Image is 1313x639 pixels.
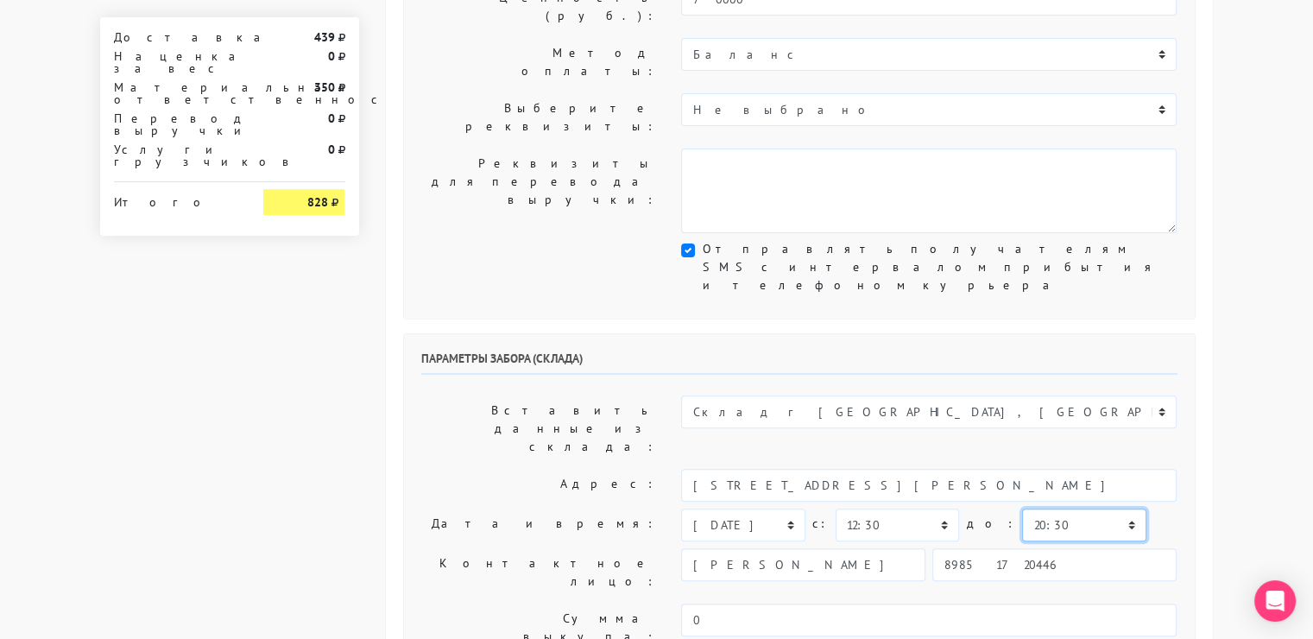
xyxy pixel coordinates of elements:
[702,240,1177,294] label: Отправлять получателям SMS с интервалом прибытия и телефоном курьера
[313,29,334,45] strong: 439
[114,189,238,208] div: Итого
[327,142,334,157] strong: 0
[681,548,925,581] input: Имя
[101,143,251,168] div: Услуги грузчиков
[408,93,669,142] label: Выберите реквизиты:
[408,509,669,541] label: Дата и время:
[408,149,669,233] label: Реквизиты для перевода выручки:
[101,112,251,136] div: Перевод выручки
[327,48,334,64] strong: 0
[932,548,1177,581] input: Телефон
[966,509,1015,539] label: до:
[101,31,251,43] div: Доставка
[408,38,669,86] label: Метод оплаты:
[101,50,251,74] div: Наценка за вес
[101,81,251,105] div: Материальная ответственность
[313,79,334,95] strong: 350
[421,351,1177,375] h6: Параметры забора (склада)
[812,509,829,539] label: c:
[408,469,669,502] label: Адрес:
[408,548,669,597] label: Контактное лицо:
[306,194,327,210] strong: 828
[327,111,334,126] strong: 0
[408,395,669,462] label: Вставить данные из склада:
[1254,580,1296,622] div: Open Intercom Messenger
